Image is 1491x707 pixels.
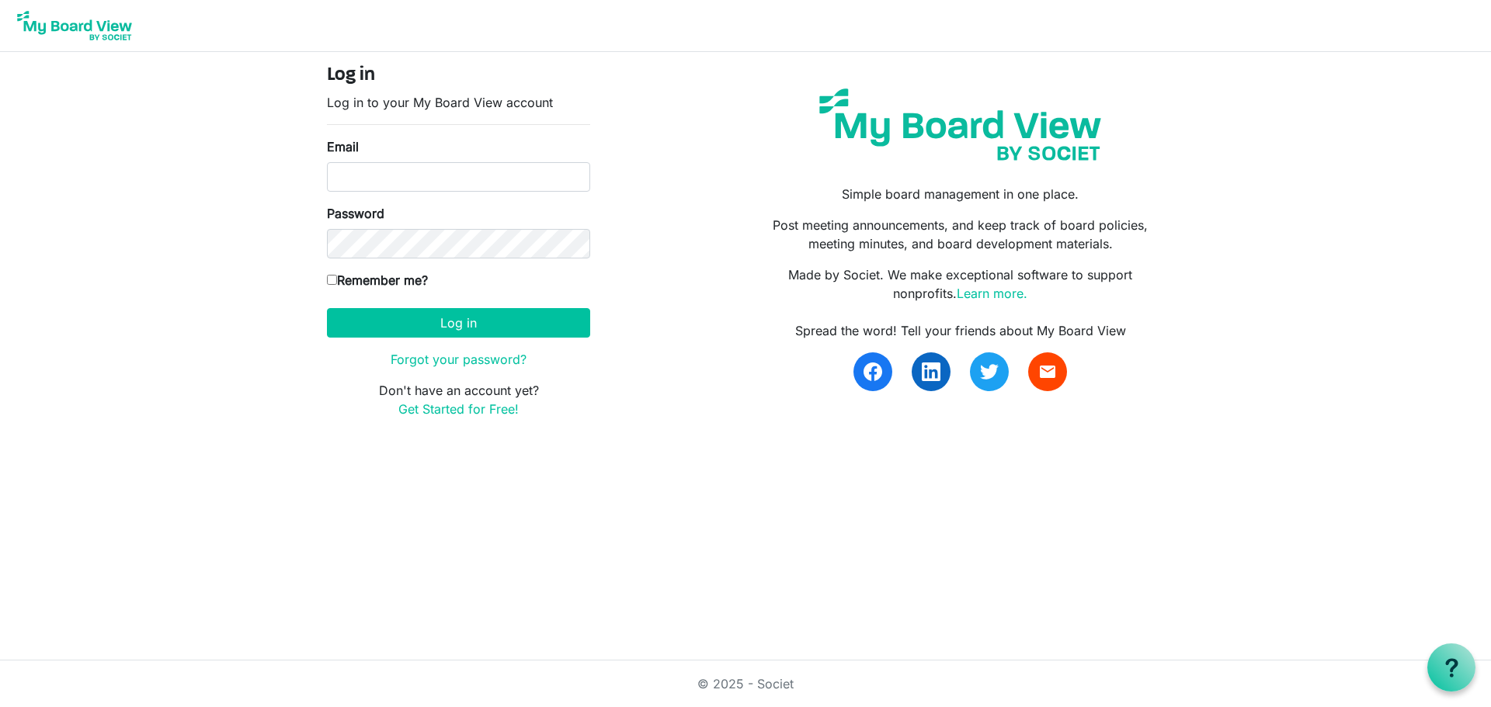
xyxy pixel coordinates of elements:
button: Log in [327,308,590,338]
p: Don't have an account yet? [327,381,590,418]
label: Email [327,137,359,156]
div: Spread the word! Tell your friends about My Board View [757,321,1164,340]
p: Post meeting announcements, and keep track of board policies, meeting minutes, and board developm... [757,216,1164,253]
img: facebook.svg [864,362,882,381]
a: Forgot your password? [391,352,527,367]
img: linkedin.svg [922,362,940,381]
p: Made by Societ. We make exceptional software to support nonprofits. [757,265,1164,303]
input: Remember me? [327,275,337,285]
label: Password [327,204,384,223]
label: Remember me? [327,271,428,289]
img: My Board View Logo [12,6,137,45]
p: Log in to your My Board View account [327,93,590,112]
h4: Log in [327,64,590,87]
a: Learn more. [957,286,1027,301]
p: Simple board management in one place. [757,185,1164,203]
a: © 2025 - Societ [697,676,794,691]
a: email [1028,352,1067,391]
img: twitter.svg [980,362,999,381]
span: email [1038,362,1057,381]
a: Get Started for Free! [398,401,519,417]
img: my-board-view-societ.svg [808,77,1113,172]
